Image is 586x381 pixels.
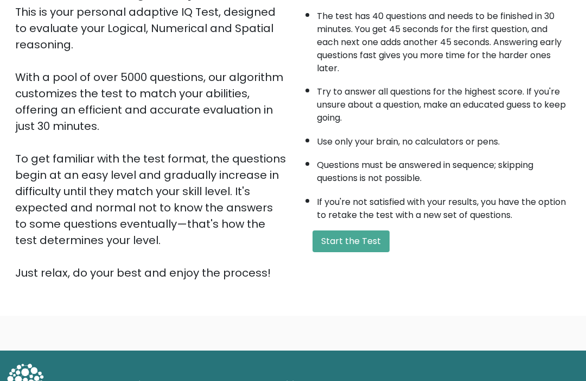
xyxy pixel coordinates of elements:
[317,130,571,149] li: Use only your brain, no calculators or pens.
[313,231,390,253] button: Start the Test
[317,80,571,125] li: Try to answer all questions for the highest score. If you're unsure about a question, make an edu...
[15,4,286,282] div: This is your personal adaptive IQ Test, designed to evaluate your Logical, Numerical and Spatial ...
[317,154,571,185] li: Questions must be answered in sequence; skipping questions is not possible.
[317,191,571,222] li: If you're not satisfied with your results, you have the option to retake the test with a new set ...
[317,5,571,76] li: The test has 40 questions and needs to be finished in 30 minutes. You get 45 seconds for the firs...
